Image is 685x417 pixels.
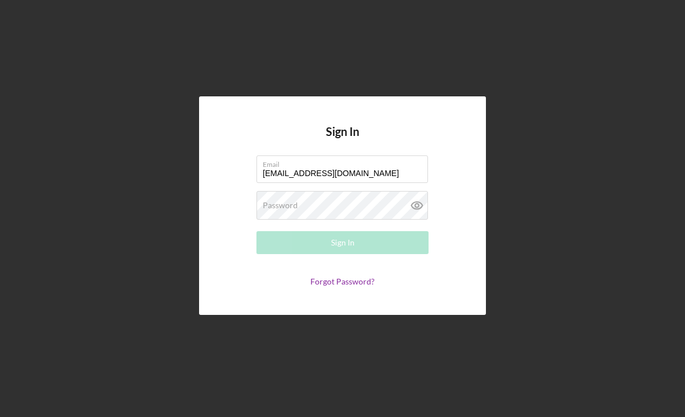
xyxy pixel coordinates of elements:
[256,231,429,254] button: Sign In
[263,201,298,210] label: Password
[326,125,359,155] h4: Sign In
[310,276,375,286] a: Forgot Password?
[263,156,428,169] label: Email
[331,231,355,254] div: Sign In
